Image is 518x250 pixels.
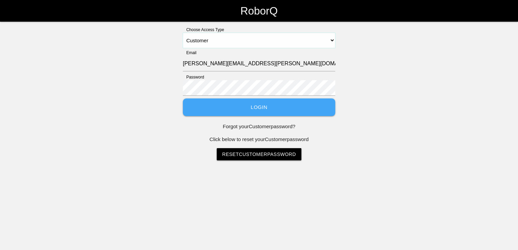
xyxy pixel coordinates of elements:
p: Click below to reset your Customer password [183,136,335,143]
label: Password [183,74,204,80]
button: Login [183,98,335,116]
label: Choose Access Type [183,27,224,33]
p: Forgot your Customer password? [183,123,335,131]
label: Email [183,50,196,56]
a: ResetCustomerPassword [217,148,301,160]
